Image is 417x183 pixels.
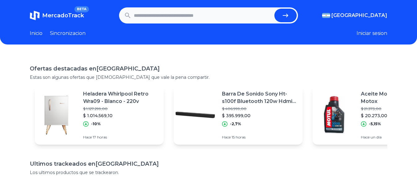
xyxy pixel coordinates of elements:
p: Barra De Sonido Sony Ht-s100f Bluetooth 120w Hdmi 2.0 Canales [222,90,298,105]
p: -2,7% [230,121,241,126]
p: Los ultimos productos que se trackearon. [30,169,387,176]
p: Heladera Whirlpool Retro Wra09 - Blanco - 220v [83,90,159,105]
p: $ 406.999,00 [222,106,298,111]
p: $ 395.999,00 [222,113,298,119]
p: Hace 17 horas [83,135,159,140]
img: MercadoTrack [30,11,40,20]
p: $ 1.014.569,10 [83,113,159,119]
img: Featured image [174,93,217,137]
img: Featured image [313,93,356,137]
a: Inicio [30,30,42,37]
p: Estas son algunas ofertas que [DEMOGRAPHIC_DATA] que vale la pena compartir. [30,74,387,80]
a: Featured imageBarra De Sonido Sony Ht-s100f Bluetooth 120w Hdmi 2.0 Canales$ 406.999,00$ 395.999,... [174,85,303,145]
span: MercadoTrack [42,12,84,19]
span: BETA [74,6,89,12]
button: Iniciar sesion [357,30,387,37]
h1: Ofertas destacadas en [GEOGRAPHIC_DATA] [30,64,387,73]
h1: Ultimos trackeados en [GEOGRAPHIC_DATA] [30,160,387,168]
span: [GEOGRAPHIC_DATA] [331,12,387,19]
p: -10% [91,121,101,126]
p: $ 1.127.299,00 [83,106,159,111]
a: Featured imageHeladera Whirlpool Retro Wra09 - Blanco - 220v$ 1.127.299,00$ 1.014.569,10-10%Hace ... [35,85,164,145]
p: -5,15% [369,121,381,126]
img: Featured image [35,93,78,137]
button: [GEOGRAPHIC_DATA] [322,12,387,19]
img: Argentina [322,13,330,18]
a: MercadoTrackBETA [30,11,84,20]
a: Sincronizacion [50,30,86,37]
p: Hace 15 horas [222,135,298,140]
